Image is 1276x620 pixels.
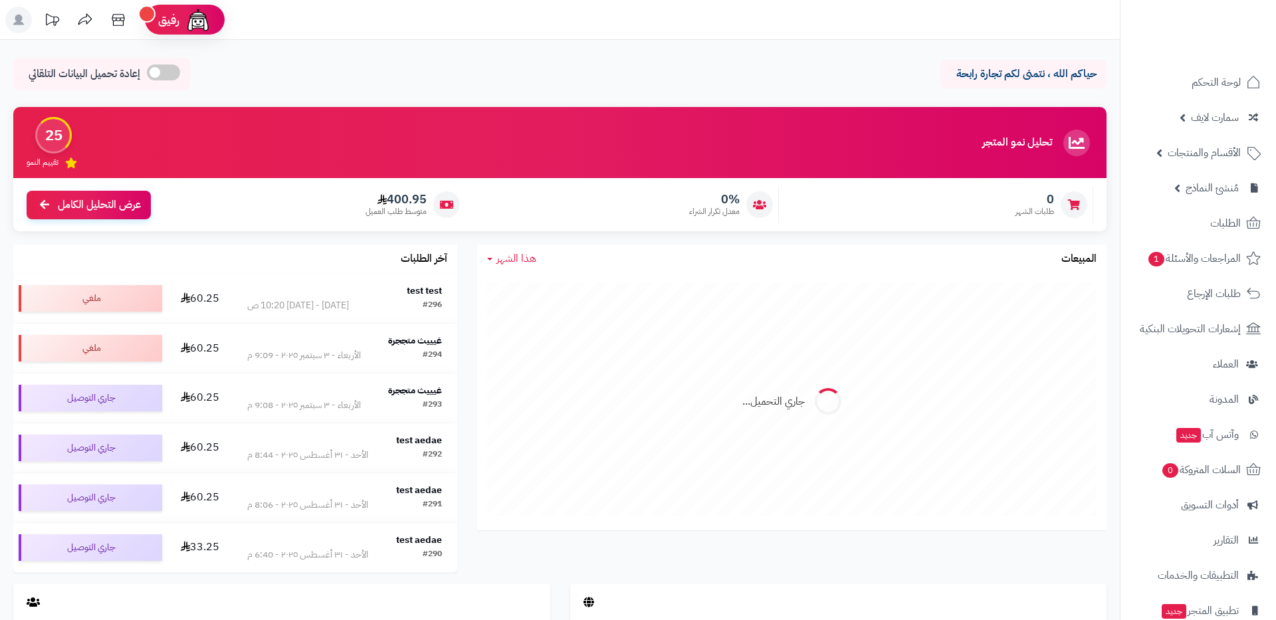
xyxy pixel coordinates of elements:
span: الأقسام والمنتجات [1168,144,1241,162]
td: 60.25 [167,324,232,373]
a: التطبيقات والخدمات [1128,560,1268,591]
span: 0 [1162,463,1178,478]
span: أدوات التسويق [1181,496,1239,514]
span: معدل تكرار الشراء [689,206,740,217]
td: 60.25 [167,423,232,472]
a: التقارير [1128,524,1268,556]
span: رفيق [158,12,179,28]
a: العملاء [1128,348,1268,380]
a: أدوات التسويق [1128,489,1268,521]
span: طلبات الشهر [1015,206,1054,217]
span: 0% [689,192,740,207]
span: تقييم النمو [27,157,58,168]
img: logo-2.png [1186,37,1263,65]
td: 60.25 [167,274,232,323]
strong: غيييث متججرة [388,334,442,348]
span: مُنشئ النماذج [1186,179,1239,197]
span: طلبات الإرجاع [1187,284,1241,303]
span: وآتس آب [1175,425,1239,444]
td: 33.25 [167,523,232,572]
a: إشعارات التحويلات البنكية [1128,313,1268,345]
a: الطلبات [1128,207,1268,239]
div: جاري التوصيل [19,484,162,511]
span: السلات المتروكة [1161,461,1241,479]
div: #291 [423,498,442,512]
a: المدونة [1128,383,1268,415]
span: الطلبات [1210,214,1241,233]
span: جديد [1162,604,1186,619]
td: 60.25 [167,373,232,423]
a: هذا الشهر [487,251,536,266]
div: جاري التوصيل [19,435,162,461]
strong: test aedae [396,533,442,547]
a: وآتس آبجديد [1128,419,1268,451]
span: العملاء [1213,355,1239,373]
div: [DATE] - [DATE] 10:20 ص [247,299,349,312]
span: جديد [1176,428,1201,443]
span: التطبيقات والخدمات [1158,566,1239,585]
span: المراجعات والأسئلة [1147,249,1241,268]
strong: test aedae [396,433,442,447]
span: 0 [1015,192,1054,207]
strong: test aedae [396,483,442,497]
span: تطبيق المتجر [1160,601,1239,620]
a: لوحة التحكم [1128,66,1268,98]
span: 400.95 [366,192,427,207]
strong: test test [407,284,442,298]
a: عرض التحليل الكامل [27,191,151,219]
div: #294 [423,349,442,362]
div: جاري التحميل... [742,394,805,409]
div: الأحد - ٣١ أغسطس ٢٠٢٥ - 8:06 م [247,498,368,512]
div: #296 [423,299,442,312]
div: جاري التوصيل [19,534,162,561]
div: ملغي [19,285,162,312]
div: #292 [423,449,442,462]
span: متوسط طلب العميل [366,206,427,217]
a: المراجعات والأسئلة1 [1128,243,1268,274]
a: تحديثات المنصة [35,7,68,37]
td: 60.25 [167,473,232,522]
div: #290 [423,548,442,562]
span: لوحة التحكم [1192,73,1241,92]
span: هذا الشهر [496,251,536,266]
a: طلبات الإرجاع [1128,278,1268,310]
span: إشعارات التحويلات البنكية [1140,320,1241,338]
a: السلات المتروكة0 [1128,454,1268,486]
div: الأربعاء - ٣ سبتمبر ٢٠٢٥ - 9:08 م [247,399,361,412]
h3: آخر الطلبات [401,253,447,265]
div: الأحد - ٣١ أغسطس ٢٠٢٥ - 8:44 م [247,449,368,462]
h3: تحليل نمو المتجر [982,137,1052,149]
span: إعادة تحميل البيانات التلقائي [29,66,140,82]
p: حياكم الله ، نتمنى لكم تجارة رابحة [950,66,1097,82]
span: المدونة [1210,390,1239,409]
span: التقارير [1214,531,1239,550]
strong: غيييث متججرة [388,383,442,397]
div: الأربعاء - ٣ سبتمبر ٢٠٢٥ - 9:09 م [247,349,361,362]
h3: المبيعات [1061,253,1097,265]
div: ملغي [19,335,162,362]
span: عرض التحليل الكامل [58,197,141,213]
div: الأحد - ٣١ أغسطس ٢٠٢٥ - 6:40 م [247,548,368,562]
div: #293 [423,399,442,412]
span: سمارت لايف [1191,108,1239,127]
span: 1 [1148,252,1164,266]
div: جاري التوصيل [19,385,162,411]
img: ai-face.png [185,7,211,33]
